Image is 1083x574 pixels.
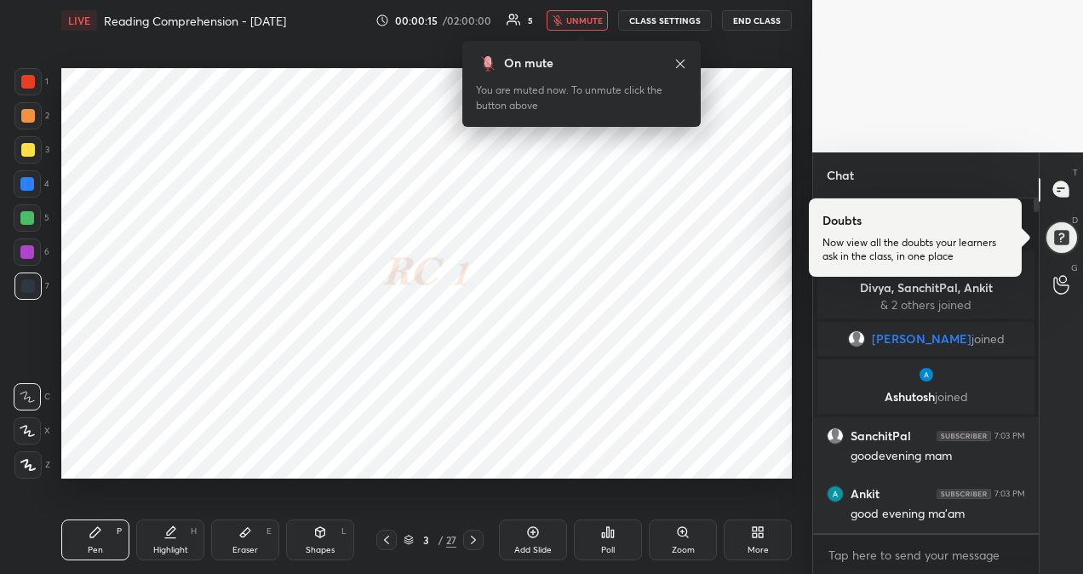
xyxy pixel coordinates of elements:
[851,506,1025,523] div: good evening ma'am
[937,431,991,441] img: 4P8fHbbgJtejmAAAAAElFTkSuQmCC
[828,428,843,444] img: default.png
[813,152,868,198] p: Chat
[748,546,769,554] div: More
[547,10,608,31] button: unmute
[851,428,911,444] h6: SanchitPal
[1073,166,1078,179] p: T
[994,431,1025,441] div: 7:03 PM
[117,527,122,536] div: P
[828,281,1024,295] p: Divya, SanchitPal, Ankit
[417,535,434,545] div: 3
[828,486,843,502] img: thumbnail.jpg
[851,486,880,502] h6: Ankit
[937,489,991,499] img: 4P8fHbbgJtejmAAAAAElFTkSuQmCC
[14,136,49,164] div: 3
[918,366,935,383] img: thumbnail.jpg
[514,546,552,554] div: Add Slide
[14,238,49,266] div: 6
[813,247,1039,533] div: grid
[232,546,258,554] div: Eraser
[476,83,687,113] div: You are muted now. To unmute click the button above
[104,13,286,29] h4: Reading Comprehension - [DATE]
[722,10,792,31] button: END CLASS
[971,332,1005,346] span: joined
[341,527,347,536] div: L
[14,68,49,95] div: 1
[528,16,533,25] div: 5
[14,204,49,232] div: 5
[1071,261,1078,274] p: G
[446,532,456,548] div: 27
[828,390,1024,404] p: Ashutosh
[601,546,615,554] div: Poll
[566,14,603,26] span: unmute
[851,448,1025,465] div: goodevening mam
[1072,214,1078,227] p: D
[994,489,1025,499] div: 7:03 PM
[14,417,50,445] div: X
[88,546,103,554] div: Pen
[14,383,50,410] div: C
[14,170,49,198] div: 4
[935,388,968,405] span: joined
[504,55,553,72] div: On mute
[672,546,695,554] div: Zoom
[872,332,971,346] span: [PERSON_NAME]
[14,102,49,129] div: 2
[438,535,443,545] div: /
[618,10,712,31] button: CLASS SETTINGS
[266,527,272,536] div: E
[153,546,188,554] div: Highlight
[61,10,97,31] div: LIVE
[828,298,1024,312] p: & 2 others joined
[14,451,50,479] div: Z
[306,546,335,554] div: Shapes
[848,330,865,347] img: default.png
[191,527,197,536] div: H
[14,273,49,300] div: 7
